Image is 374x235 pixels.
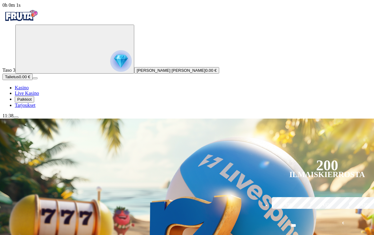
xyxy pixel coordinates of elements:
span: [PERSON_NAME] [PERSON_NAME] [137,68,205,73]
span: Talletus [5,75,19,79]
a: poker-chip iconLive Kasino [15,91,39,96]
nav: Primary [2,8,372,108]
a: gift-inverted iconTarjoukset [15,103,35,108]
span: € [342,220,344,226]
span: Tarjoukset [15,103,35,108]
div: 200 [316,162,338,169]
img: reward progress [110,50,132,72]
button: Talletusplus icon0.00 € [2,74,33,80]
label: €50 [270,196,307,214]
span: 11:38 [2,113,14,118]
button: reward progress [15,25,134,74]
button: [PERSON_NAME] [PERSON_NAME]0.00 € [134,67,219,74]
a: Fruta [2,19,39,24]
div: Ilmaiskierrosta [289,171,365,178]
span: Taso 3 [2,67,15,73]
button: reward iconPalkkiot [15,96,34,103]
button: menu [33,77,38,79]
span: Live Kasino [15,91,39,96]
span: 0.00 € [205,68,217,73]
button: menu [14,116,18,118]
span: Palkkiot [17,97,32,102]
img: Fruta [2,8,39,23]
label: €150 [309,196,345,214]
span: user session time [2,2,21,8]
span: Kasino [15,85,29,90]
a: diamond iconKasino [15,85,29,90]
span: 0.00 € [19,75,30,79]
